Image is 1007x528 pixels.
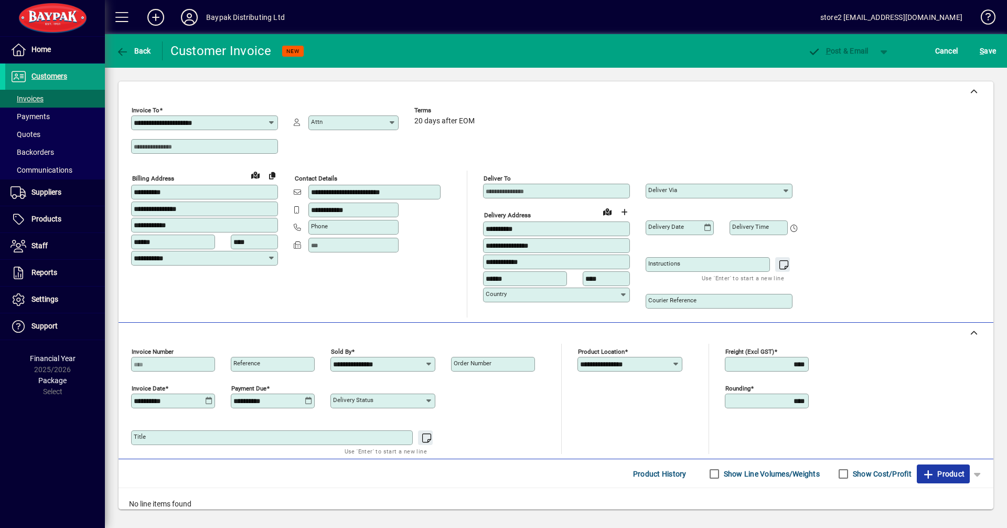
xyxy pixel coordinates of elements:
[264,167,281,184] button: Copy to Delivery address
[10,148,54,156] span: Backorders
[5,260,105,286] a: Reports
[233,360,260,367] mat-label: Reference
[132,348,174,355] mat-label: Invoice number
[808,47,869,55] span: ost & Email
[139,8,173,27] button: Add
[578,348,625,355] mat-label: Product location
[802,41,874,60] button: Post & Email
[286,48,299,55] span: NEW
[105,41,163,60] app-page-header-button: Back
[5,206,105,233] a: Products
[5,143,105,161] a: Backorders
[5,90,105,108] a: Invoices
[922,466,965,482] span: Product
[5,179,105,206] a: Suppliers
[722,469,820,479] label: Show Line Volumes/Weights
[648,186,677,194] mat-label: Deliver via
[31,215,61,223] span: Products
[5,161,105,179] a: Communications
[414,107,477,114] span: Terms
[454,360,491,367] mat-label: Order number
[648,223,684,230] mat-label: Delivery date
[725,348,774,355] mat-label: Freight (excl GST)
[5,313,105,340] a: Support
[648,297,697,304] mat-label: Courier Reference
[826,47,831,55] span: P
[170,43,272,59] div: Customer Invoice
[173,8,206,27] button: Profile
[31,322,58,330] span: Support
[31,295,58,303] span: Settings
[5,287,105,313] a: Settings
[599,203,616,220] a: View on map
[414,117,475,125] span: 20 days after EOM
[486,290,507,298] mat-label: Country
[851,469,912,479] label: Show Cost/Profit
[980,43,996,59] span: ave
[333,396,373,404] mat-label: Delivery status
[980,47,984,55] span: S
[725,385,751,392] mat-label: Rounding
[113,41,154,60] button: Back
[633,466,687,482] span: Product History
[702,272,784,284] mat-hint: Use 'Enter' to start a new line
[616,204,633,220] button: Choose address
[132,385,165,392] mat-label: Invoice date
[820,9,962,26] div: store2 [EMAIL_ADDRESS][DOMAIN_NAME]
[933,41,961,60] button: Cancel
[484,175,511,182] mat-label: Deliver To
[917,464,970,483] button: Product
[311,118,323,125] mat-label: Attn
[31,241,48,250] span: Staff
[38,376,67,385] span: Package
[10,94,44,103] span: Invoices
[31,268,57,277] span: Reports
[134,433,146,440] mat-label: Title
[116,47,151,55] span: Back
[973,2,994,36] a: Knowledge Base
[311,223,328,230] mat-label: Phone
[247,166,264,183] a: View on map
[206,9,285,26] div: Baypak Distributing Ltd
[977,41,999,60] button: Save
[345,445,427,457] mat-hint: Use 'Enter' to start a new line
[5,108,105,125] a: Payments
[648,260,680,267] mat-label: Instructions
[10,166,72,174] span: Communications
[935,43,958,59] span: Cancel
[31,45,51,54] span: Home
[5,37,105,63] a: Home
[31,188,61,196] span: Suppliers
[10,130,40,139] span: Quotes
[30,354,76,363] span: Financial Year
[132,107,159,114] mat-label: Invoice To
[119,488,993,520] div: No line items found
[732,223,769,230] mat-label: Delivery time
[10,112,50,121] span: Payments
[231,385,266,392] mat-label: Payment due
[5,125,105,143] a: Quotes
[629,464,691,483] button: Product History
[31,72,67,80] span: Customers
[5,233,105,259] a: Staff
[331,348,351,355] mat-label: Sold by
